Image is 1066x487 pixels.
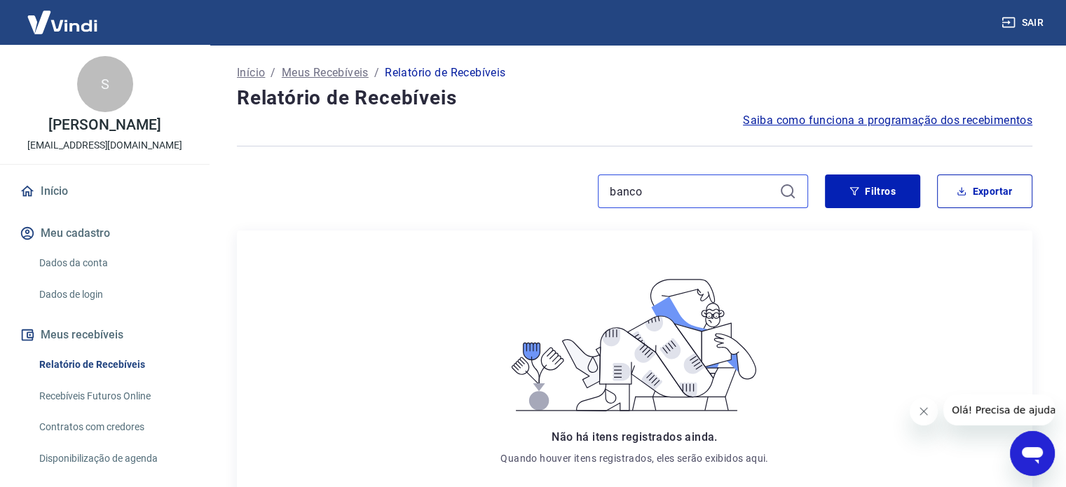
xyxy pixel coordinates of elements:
[34,350,193,379] a: Relatório de Recebíveis
[17,218,193,249] button: Meu cadastro
[34,413,193,441] a: Contratos com credores
[825,174,920,208] button: Filtros
[48,118,160,132] p: [PERSON_NAME]
[17,320,193,350] button: Meus recebíveis
[552,430,717,444] span: Não há itens registrados ainda.
[34,280,193,309] a: Dados de login
[34,382,193,411] a: Recebíveis Futuros Online
[34,444,193,473] a: Disponibilização de agenda
[77,56,133,112] div: S
[374,64,379,81] p: /
[743,112,1032,129] a: Saiba como funciona a programação dos recebimentos
[937,174,1032,208] button: Exportar
[910,397,938,425] iframe: Fechar mensagem
[17,1,108,43] img: Vindi
[237,84,1032,112] h4: Relatório de Recebíveis
[237,64,265,81] a: Início
[1010,431,1055,476] iframe: Botão para abrir a janela de mensagens
[27,138,182,153] p: [EMAIL_ADDRESS][DOMAIN_NAME]
[34,249,193,277] a: Dados da conta
[8,10,118,21] span: Olá! Precisa de ajuda?
[610,181,774,202] input: Busque pelo número do pedido
[282,64,369,81] a: Meus Recebíveis
[385,64,505,81] p: Relatório de Recebíveis
[500,451,768,465] p: Quando houver itens registrados, eles serão exibidos aqui.
[943,395,1055,425] iframe: Mensagem da empresa
[271,64,275,81] p: /
[999,10,1049,36] button: Sair
[17,176,193,207] a: Início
